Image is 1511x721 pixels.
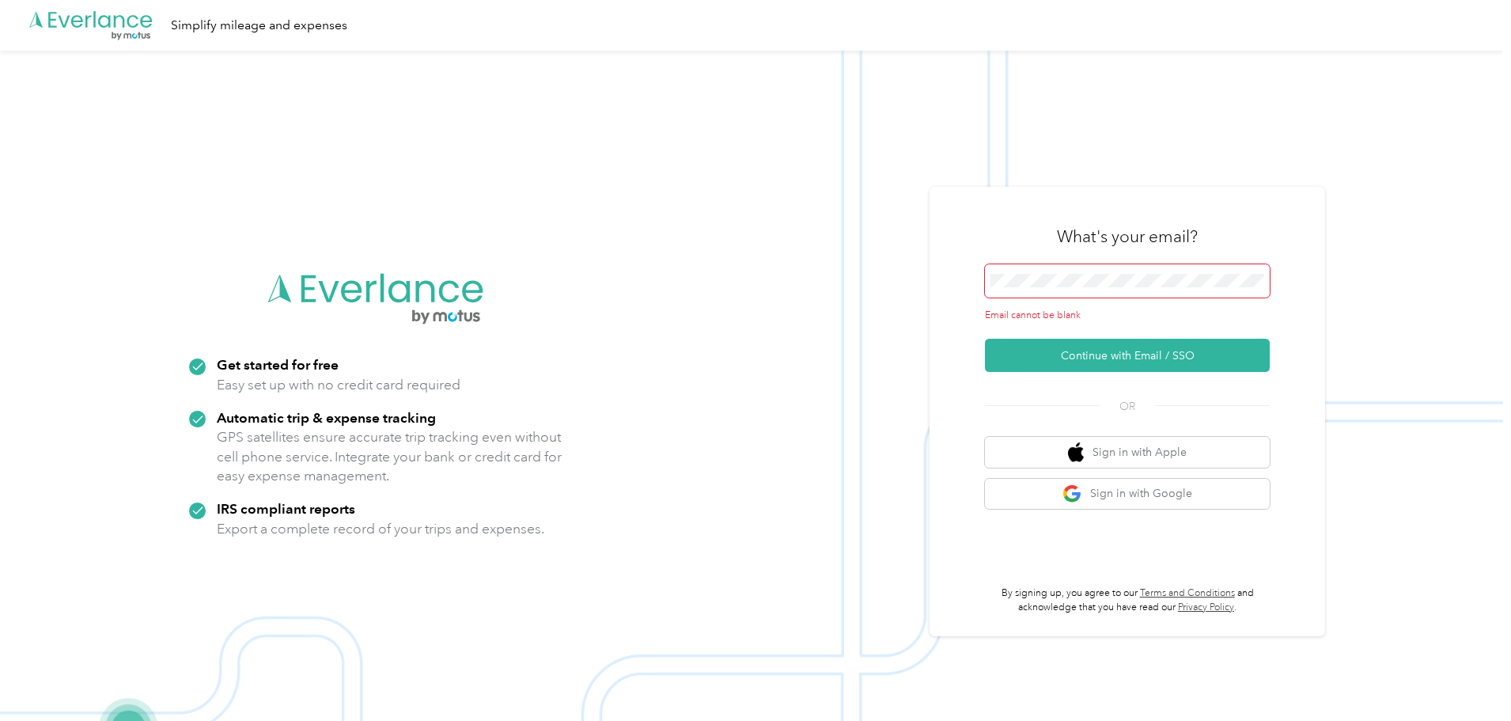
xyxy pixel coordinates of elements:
[1062,484,1082,504] img: google logo
[217,427,562,486] p: GPS satellites ensure accurate trip tracking even without cell phone service. Integrate your bank...
[1100,398,1155,415] span: OR
[985,309,1270,323] div: Email cannot be blank
[217,519,544,539] p: Export a complete record of your trips and expenses.
[1178,601,1234,613] a: Privacy Policy
[985,586,1270,614] p: By signing up, you agree to our and acknowledge that you have read our .
[171,16,347,36] div: Simplify mileage and expenses
[985,339,1270,372] button: Continue with Email / SSO
[217,409,436,426] strong: Automatic trip & expense tracking
[217,375,460,395] p: Easy set up with no credit card required
[985,437,1270,468] button: apple logoSign in with Apple
[1140,587,1235,599] a: Terms and Conditions
[217,356,339,373] strong: Get started for free
[985,479,1270,510] button: google logoSign in with Google
[1057,226,1198,248] h3: What's your email?
[1068,442,1084,462] img: apple logo
[217,500,355,517] strong: IRS compliant reports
